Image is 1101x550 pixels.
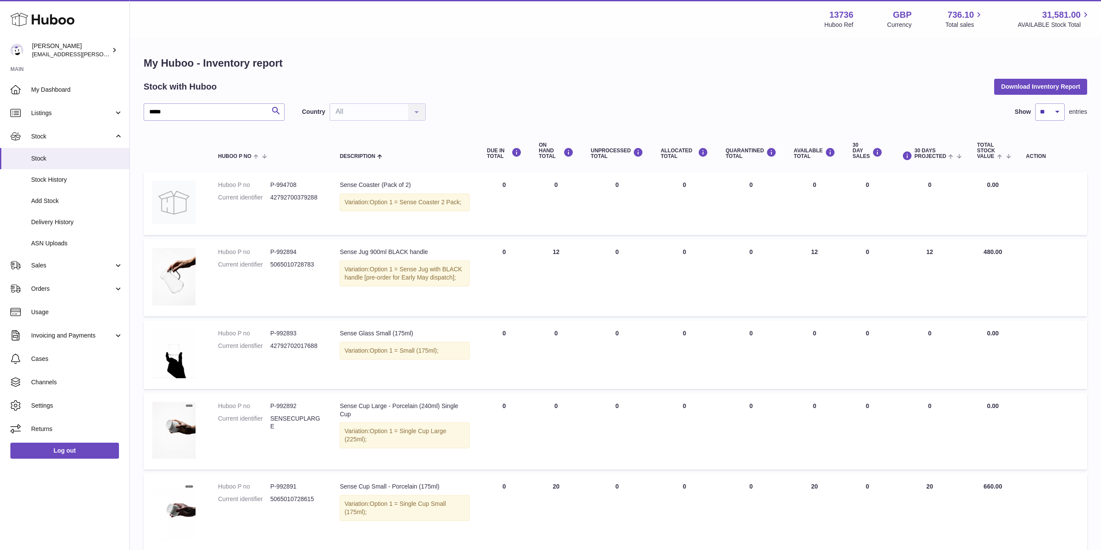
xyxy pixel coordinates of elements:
[891,239,969,316] td: 12
[152,402,196,459] img: product image
[270,261,323,269] dd: 5065010728783
[891,393,969,470] td: 0
[984,483,1002,490] span: 660.00
[1018,9,1091,29] a: 31,581.00 AVAILABLE Stock Total
[530,321,582,389] td: 0
[31,109,114,117] span: Listings
[31,285,114,293] span: Orders
[987,402,998,409] span: 0.00
[652,172,717,235] td: 0
[218,342,270,350] dt: Current identifier
[340,248,469,256] div: Sense Jug 900ml BLACK handle
[218,495,270,503] dt: Current identifier
[340,342,469,360] div: Variation:
[891,321,969,389] td: 0
[1018,21,1091,29] span: AVAILABLE Stock Total
[31,239,123,248] span: ASN Uploads
[582,321,652,389] td: 0
[749,330,753,337] span: 0
[270,329,323,338] dd: P-992893
[302,108,325,116] label: Country
[31,402,123,410] span: Settings
[582,172,652,235] td: 0
[31,331,114,340] span: Invoicing and Payments
[31,176,123,184] span: Stock History
[1069,108,1087,116] span: entries
[152,181,196,224] img: product image
[1015,108,1031,116] label: Show
[853,142,883,160] div: 30 DAY SALES
[582,239,652,316] td: 0
[794,148,835,159] div: AVAILABLE Total
[749,248,753,255] span: 0
[340,193,469,211] div: Variation:
[344,428,446,443] span: Option 1 = Single Cup Large (225ml);
[340,181,469,189] div: Sense Coaster (Pack of 2)
[994,79,1087,94] button: Download Inventory Report
[785,393,844,470] td: 0
[144,56,1087,70] h1: My Huboo - Inventory report
[270,342,323,350] dd: 42792702017688
[270,402,323,410] dd: P-992892
[31,218,123,226] span: Delivery History
[893,9,912,21] strong: GBP
[825,21,854,29] div: Huboo Ref
[31,86,123,94] span: My Dashboard
[478,172,530,235] td: 0
[785,172,844,235] td: 0
[844,239,891,316] td: 0
[218,248,270,256] dt: Huboo P no
[487,148,522,159] div: DUE IN TOTAL
[977,142,995,160] span: Total stock value
[31,132,114,141] span: Stock
[218,329,270,338] dt: Huboo P no
[218,415,270,431] dt: Current identifier
[31,197,123,205] span: Add Stock
[891,172,969,235] td: 0
[652,321,717,389] td: 0
[270,193,323,202] dd: 42792700379288
[984,248,1002,255] span: 480.00
[591,148,644,159] div: UNPROCESSED Total
[844,172,891,235] td: 0
[270,181,323,189] dd: P-994708
[530,239,582,316] td: 12
[31,308,123,316] span: Usage
[478,321,530,389] td: 0
[945,21,984,29] span: Total sales
[270,482,323,491] dd: P-992891
[218,154,251,159] span: Huboo P no
[10,443,119,458] a: Log out
[270,495,323,503] dd: 5065010728615
[945,9,984,29] a: 736.10 Total sales
[340,402,469,418] div: Sense Cup Large - Porcelain (240ml) Single Cup
[152,329,196,378] img: product image
[785,239,844,316] td: 12
[478,239,530,316] td: 0
[652,239,717,316] td: 0
[530,393,582,470] td: 0
[31,425,123,433] span: Returns
[32,51,173,58] span: [EMAIL_ADDRESS][PERSON_NAME][DOMAIN_NAME]
[144,81,217,93] h2: Stock with Huboo
[530,172,582,235] td: 0
[1026,154,1079,159] div: Action
[987,330,998,337] span: 0.00
[725,148,777,159] div: QUARANTINED Total
[340,261,469,286] div: Variation:
[152,248,196,306] img: product image
[344,500,446,515] span: Option 1 = Single Cup Small (175ml);
[887,21,912,29] div: Currency
[749,483,753,490] span: 0
[829,9,854,21] strong: 13736
[31,378,123,386] span: Channels
[785,321,844,389] td: 0
[218,193,270,202] dt: Current identifier
[218,261,270,269] dt: Current identifier
[340,154,375,159] span: Description
[218,181,270,189] dt: Huboo P no
[31,355,123,363] span: Cases
[270,415,323,431] dd: SENSECUPLARGE
[340,482,469,491] div: Sense Cup Small - Porcelain (175ml)
[478,393,530,470] td: 0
